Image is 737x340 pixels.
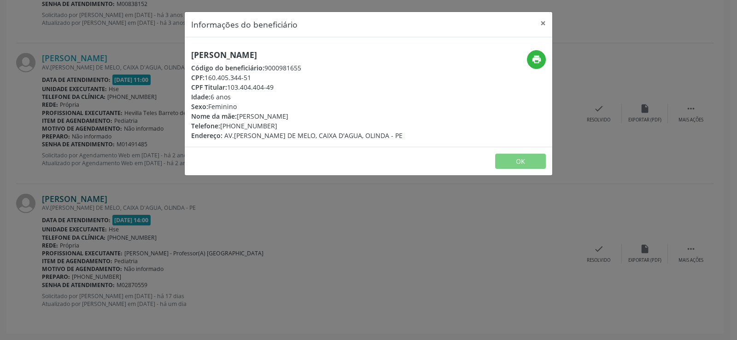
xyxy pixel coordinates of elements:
span: Idade: [191,92,211,101]
div: 9000981655 [191,63,403,73]
button: Close [534,12,552,35]
div: 6 anos [191,92,403,102]
button: print [527,50,546,69]
span: Código do beneficiário: [191,63,264,72]
span: CPF Titular: [191,83,227,92]
span: AV.[PERSON_NAME] DE MELO, CAIXA D'AGUA, OLINDA - PE [224,131,403,140]
h5: [PERSON_NAME] [191,50,403,60]
span: Telefone: [191,121,220,130]
span: CPF: [191,73,205,82]
div: Feminino [191,102,403,111]
div: [PHONE_NUMBER] [191,121,403,131]
div: 160.405.344-51 [191,73,403,82]
i: print [532,54,542,64]
span: Endereço: [191,131,222,140]
div: [PERSON_NAME] [191,111,403,121]
span: Nome da mãe: [191,112,237,121]
span: Sexo: [191,102,208,111]
div: 103.404.404-49 [191,82,403,92]
h5: Informações do beneficiário [191,18,298,30]
button: OK [495,154,546,169]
